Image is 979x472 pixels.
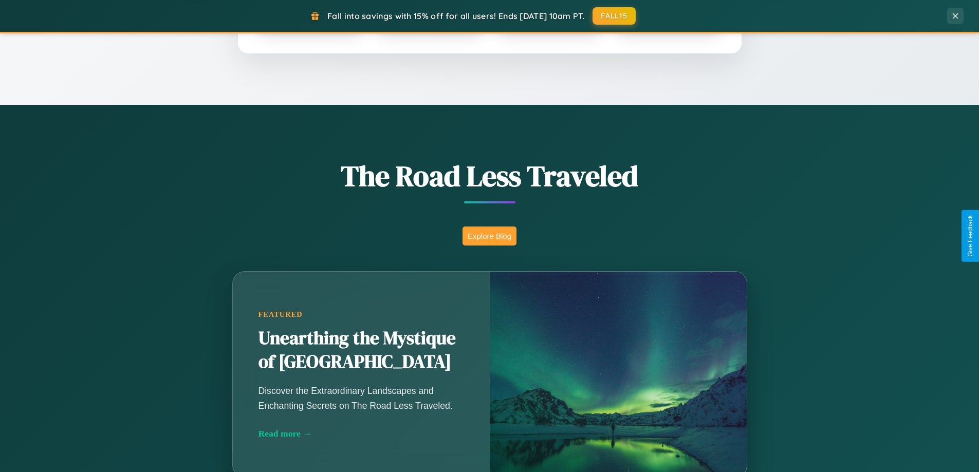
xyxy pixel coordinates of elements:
div: Featured [258,310,464,319]
p: Discover the Extraordinary Landscapes and Enchanting Secrets on The Road Less Traveled. [258,384,464,412]
button: FALL15 [593,7,636,25]
span: Fall into savings with 15% off for all users! Ends [DATE] 10am PT. [327,11,585,21]
button: Explore Blog [463,226,516,246]
div: Read more → [258,428,464,439]
h1: The Road Less Traveled [181,156,798,196]
div: Give Feedback [967,215,974,257]
h2: Unearthing the Mystique of [GEOGRAPHIC_DATA] [258,327,464,374]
